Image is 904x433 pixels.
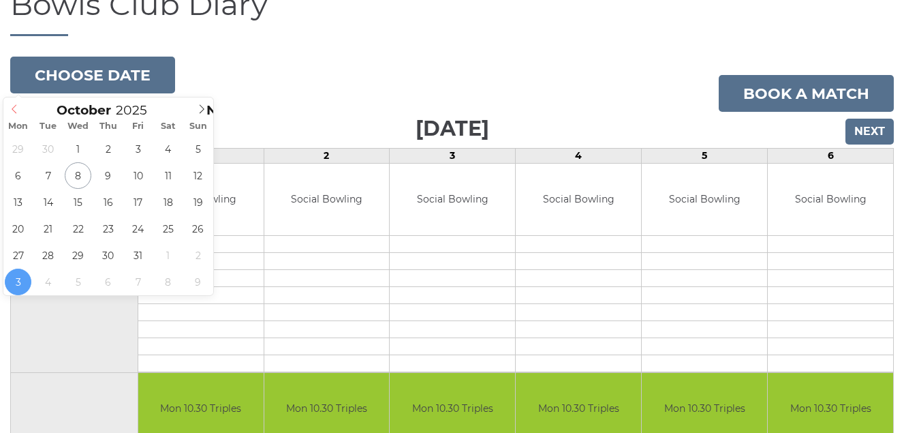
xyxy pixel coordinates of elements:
span: Thu [93,122,123,131]
span: November 7, 2025 [125,269,151,295]
span: October 19, 2025 [185,189,211,215]
span: October 14, 2025 [35,189,61,215]
span: Fri [123,122,153,131]
span: October 26, 2025 [185,215,211,242]
input: Scroll to increment [111,102,164,118]
span: Tue [33,122,63,131]
span: October 9, 2025 [95,162,121,189]
input: Next [845,119,894,145]
span: October 10, 2025 [125,162,151,189]
td: 4 [516,149,642,164]
span: October 25, 2025 [155,215,181,242]
span: November 6, 2025 [95,269,121,295]
span: November 4, 2025 [35,269,61,295]
td: Social Bowling [768,164,893,235]
span: November 1, 2025 [155,242,181,269]
span: October 17, 2025 [125,189,151,215]
span: November 8, 2025 [155,269,181,295]
td: 6 [768,149,894,164]
span: October 11, 2025 [155,162,181,189]
span: October 28, 2025 [35,242,61,269]
span: October 13, 2025 [5,189,31,215]
span: October 7, 2025 [35,162,61,189]
span: November 2, 2025 [185,242,211,269]
span: Mon [3,122,33,131]
span: November 3, 2025 [5,269,31,295]
span: November 9, 2025 [185,269,211,295]
button: Choose date [10,57,175,93]
span: October 31, 2025 [125,242,151,269]
td: Social Bowling [390,164,515,235]
td: 5 [642,149,768,164]
td: Social Bowling [264,164,390,235]
span: Scroll to increment [57,104,111,117]
span: October 22, 2025 [65,215,91,242]
td: Social Bowling [516,164,641,235]
a: Book a match [719,75,894,112]
span: September 30, 2025 [35,136,61,162]
span: October 23, 2025 [95,215,121,242]
span: October 5, 2025 [185,136,211,162]
span: October 12, 2025 [185,162,211,189]
span: October 30, 2025 [95,242,121,269]
td: Social Bowling [642,164,767,235]
span: October 1, 2025 [65,136,91,162]
span: October 20, 2025 [5,215,31,242]
span: October 18, 2025 [155,189,181,215]
span: Sun [183,122,213,131]
span: Wed [63,122,93,131]
span: October 16, 2025 [95,189,121,215]
span: October 8, 2025 [65,162,91,189]
span: October 24, 2025 [125,215,151,242]
span: October 3, 2025 [125,136,151,162]
span: November 5, 2025 [65,269,91,295]
span: October 21, 2025 [35,215,61,242]
span: October 4, 2025 [155,136,181,162]
span: October 2, 2025 [95,136,121,162]
span: October 29, 2025 [65,242,91,269]
span: October 15, 2025 [65,189,91,215]
span: Sat [153,122,183,131]
span: September 29, 2025 [5,136,31,162]
td: 2 [264,149,390,164]
td: 3 [390,149,516,164]
span: October 27, 2025 [5,242,31,269]
span: October 6, 2025 [5,162,31,189]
